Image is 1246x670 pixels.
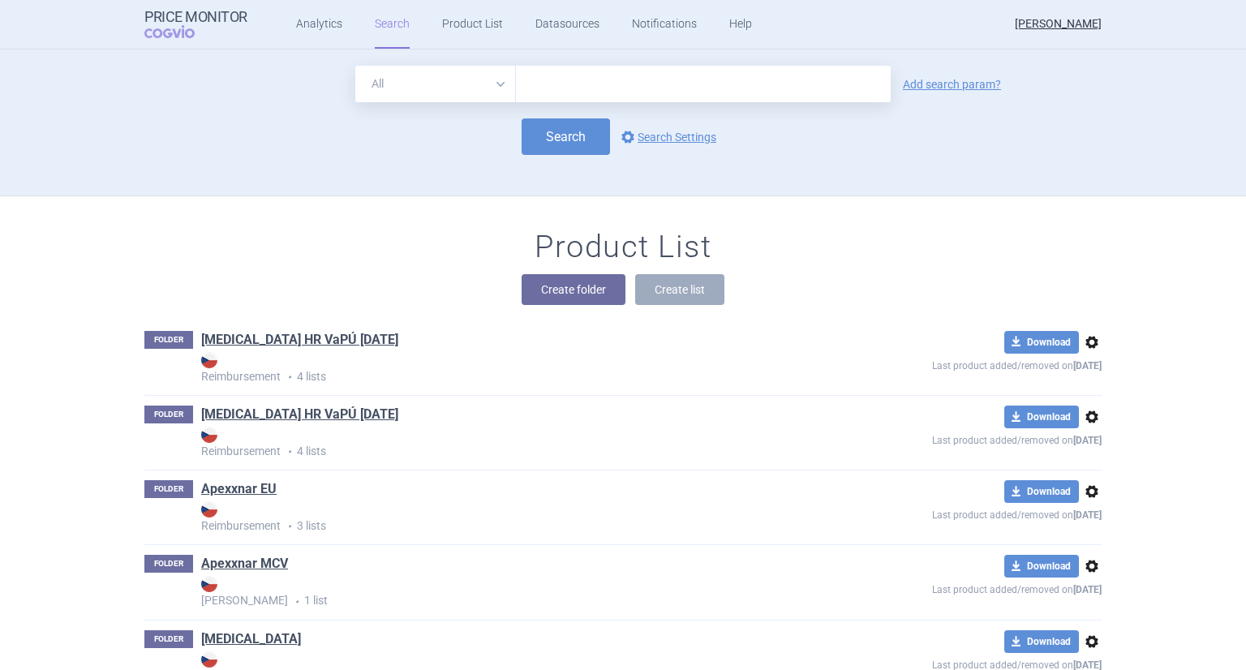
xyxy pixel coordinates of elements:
[281,369,297,385] i: •
[201,406,398,423] a: [MEDICAL_DATA] HR VaPÚ [DATE]
[144,331,193,349] p: FOLDER
[1073,584,1102,595] strong: [DATE]
[201,427,814,460] p: 4 lists
[1004,406,1079,428] button: Download
[201,576,217,592] img: CZ
[201,480,277,501] h1: Apexxnar EU
[288,594,304,610] i: •
[1073,360,1102,372] strong: [DATE]
[522,274,625,305] button: Create folder
[618,127,716,147] a: Search Settings
[201,501,217,518] img: CZ
[201,555,288,573] a: Apexxnar MCV
[144,25,217,38] span: COGVIO
[201,352,814,383] strong: Reimbursement
[201,651,217,668] img: CZ
[1073,435,1102,446] strong: [DATE]
[144,555,193,573] p: FOLDER
[522,118,610,155] button: Search
[201,480,277,498] a: Apexxnar EU
[635,274,724,305] button: Create list
[201,352,814,385] p: 4 lists
[201,331,398,349] a: [MEDICAL_DATA] HR VaPÚ [DATE]
[201,576,814,609] p: 1 list
[1004,480,1079,503] button: Download
[201,501,814,532] strong: Reimbursement
[201,576,814,607] strong: [PERSON_NAME]
[201,630,301,648] a: [MEDICAL_DATA]
[144,406,193,423] p: FOLDER
[201,501,814,535] p: 3 lists
[144,9,247,25] strong: Price Monitor
[814,503,1102,523] p: Last product added/removed on
[201,331,398,352] h1: ADEMPAS HR VaPÚ 03.02.2025
[535,229,711,266] h1: Product List
[281,444,297,460] i: •
[201,427,217,443] img: CZ
[201,352,217,368] img: CZ
[1073,509,1102,521] strong: [DATE]
[1004,555,1079,578] button: Download
[144,480,193,498] p: FOLDER
[201,406,398,427] h1: ADEMPAS HR VaPÚ 27.3.2025
[201,555,288,576] h1: Apexxnar MCV
[201,630,301,651] h1: Bridion
[814,354,1102,374] p: Last product added/removed on
[281,518,297,535] i: •
[201,427,814,457] strong: Reimbursement
[1004,331,1079,354] button: Download
[814,578,1102,598] p: Last product added/removed on
[1004,630,1079,653] button: Download
[144,630,193,648] p: FOLDER
[814,428,1102,449] p: Last product added/removed on
[903,79,1001,90] a: Add search param?
[144,9,247,40] a: Price MonitorCOGVIO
